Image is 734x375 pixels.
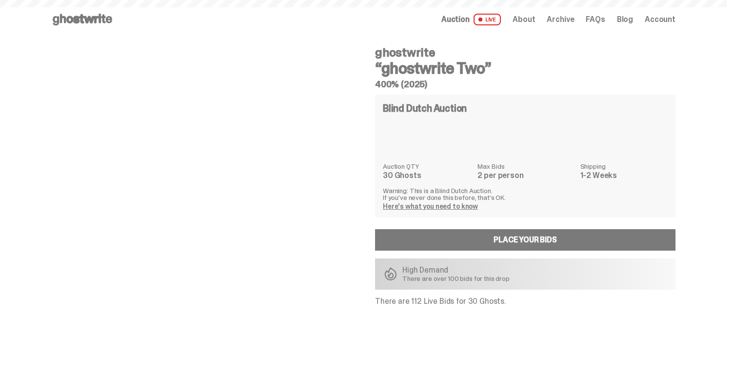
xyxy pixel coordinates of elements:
span: LIVE [474,14,501,25]
dt: Shipping [580,163,668,170]
a: Blog [617,16,633,23]
a: About [513,16,535,23]
dd: 30 Ghosts [383,172,472,179]
a: Auction LIVE [441,14,501,25]
p: High Demand [402,266,510,274]
p: Warning: This is a Blind Dutch Auction. If you’ve never done this before, that’s OK. [383,187,668,201]
span: Auction [441,16,470,23]
dt: Auction QTY [383,163,472,170]
a: Archive [547,16,574,23]
a: Account [645,16,675,23]
dt: Max Bids [477,163,574,170]
h4: ghostwrite [375,47,675,59]
a: Here's what you need to know [383,202,478,211]
p: There are 112 Live Bids for 30 Ghosts. [375,297,675,305]
dd: 2 per person [477,172,574,179]
h3: “ghostwrite Two” [375,60,675,76]
h5: 400% (2025) [375,80,675,89]
dd: 1-2 Weeks [580,172,668,179]
a: FAQs [586,16,605,23]
a: Place your Bids [375,229,675,251]
p: There are over 100 bids for this drop [402,275,510,282]
h4: Blind Dutch Auction [383,103,467,113]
